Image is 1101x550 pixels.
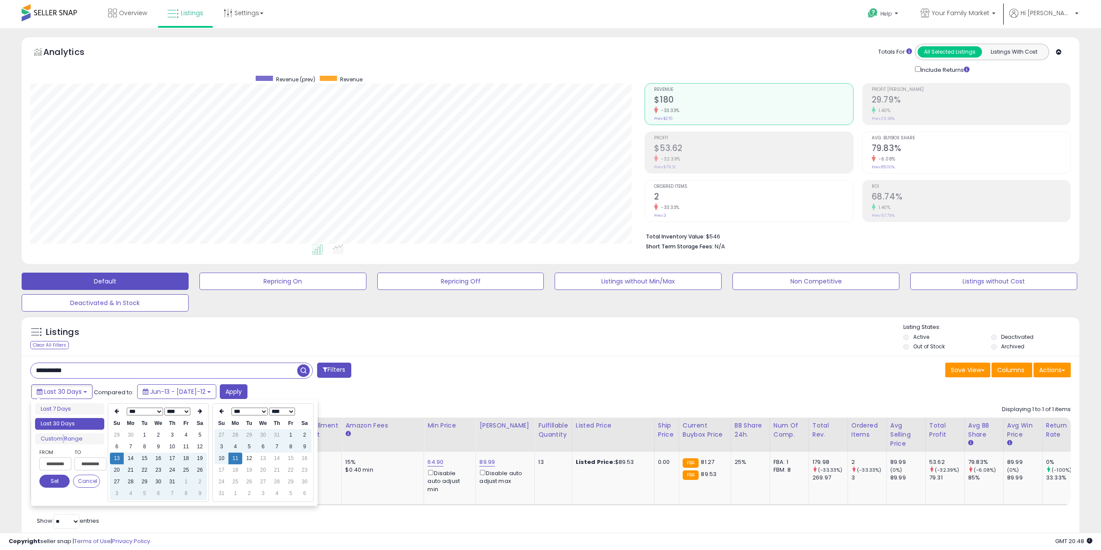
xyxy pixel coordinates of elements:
[179,429,193,441] td: 4
[935,466,959,473] small: (-32.39%)
[35,433,104,445] li: Custom Range
[918,46,982,58] button: All Selected Listings
[44,387,82,396] span: Last 30 Days
[735,458,763,466] div: 25%
[427,468,469,493] div: Disable auto adjust min
[851,458,886,466] div: 2
[298,429,311,441] td: 2
[179,418,193,429] th: Fr
[1002,405,1071,414] div: Displaying 1 to 1 of 1 items
[94,388,134,396] span: Compared to:
[228,429,242,441] td: 28
[215,476,228,488] td: 24
[1007,458,1042,466] div: 89.99
[298,476,311,488] td: 30
[22,273,189,290] button: Default
[851,421,883,439] div: Ordered Items
[968,439,973,447] small: Avg BB Share.
[890,474,925,482] div: 89.99
[555,273,722,290] button: Listings without Min/Max
[165,429,179,441] td: 3
[284,476,298,488] td: 29
[658,107,680,114] small: -33.33%
[968,458,1003,466] div: 79.83%
[305,458,335,466] div: 10.41
[110,464,124,476] td: 20
[658,421,675,439] div: Ship Price
[872,116,895,121] small: Prev: 29.38%
[812,421,844,439] div: Total Rev.
[974,466,996,473] small: (-6.08%)
[872,87,1070,92] span: Profit [PERSON_NAME]
[812,474,847,482] div: 269.97
[165,418,179,429] th: Th
[377,273,544,290] button: Repricing Off
[150,387,205,396] span: Jun-13 - [DATE]-12
[872,95,1070,106] h2: 29.79%
[479,458,495,466] a: 89.99
[968,421,1000,439] div: Avg BB Share
[215,441,228,453] td: 3
[890,421,922,448] div: Avg Selling Price
[654,184,853,189] span: Ordered Items
[1007,421,1039,439] div: Avg Win Price
[683,421,727,439] div: Current Buybox Price
[890,458,925,466] div: 89.99
[1055,537,1092,545] span: 2025-08-12 20:48 GMT
[427,421,472,430] div: Min Price
[867,8,878,19] i: Get Help
[242,418,256,429] th: Tu
[1046,458,1081,466] div: 0%
[735,421,766,439] div: BB Share 24h.
[256,488,270,499] td: 3
[193,418,207,429] th: Sa
[228,418,242,429] th: Mo
[199,273,366,290] button: Repricing On
[138,453,151,464] td: 15
[193,441,207,453] td: 12
[119,9,147,17] span: Overview
[215,418,228,429] th: Su
[138,464,151,476] td: 22
[151,453,165,464] td: 16
[812,458,847,466] div: 179.98
[256,429,270,441] td: 30
[74,537,111,545] a: Terms of Use
[284,453,298,464] td: 15
[276,76,315,83] span: Revenue (prev)
[876,107,891,114] small: 1.40%
[1001,333,1034,341] label: Deactivated
[270,476,284,488] td: 28
[1009,9,1079,28] a: Hi [PERSON_NAME]
[270,441,284,453] td: 7
[39,475,70,488] button: Set
[298,418,311,429] th: Sa
[110,441,124,453] td: 6
[9,537,150,546] div: seller snap | |
[151,441,165,453] td: 9
[345,421,420,430] div: Amazon Fees
[270,464,284,476] td: 21
[992,363,1032,377] button: Columns
[929,421,961,439] div: Total Profit
[215,488,228,499] td: 31
[1021,9,1072,17] span: Hi [PERSON_NAME]
[910,273,1077,290] button: Listings without Cost
[968,474,1003,482] div: 85%
[427,458,443,466] a: 64.90
[242,464,256,476] td: 19
[242,441,256,453] td: 5
[658,458,672,466] div: 0.00
[982,46,1046,58] button: Listings With Cost
[683,458,699,468] small: FBA
[110,429,124,441] td: 29
[1034,363,1071,377] button: Actions
[576,458,615,466] b: Listed Price:
[35,418,104,430] li: Last 30 Days
[151,464,165,476] td: 23
[124,418,138,429] th: Mo
[138,418,151,429] th: Tu
[165,488,179,499] td: 7
[880,10,892,17] span: Help
[1007,439,1012,447] small: Avg Win Price.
